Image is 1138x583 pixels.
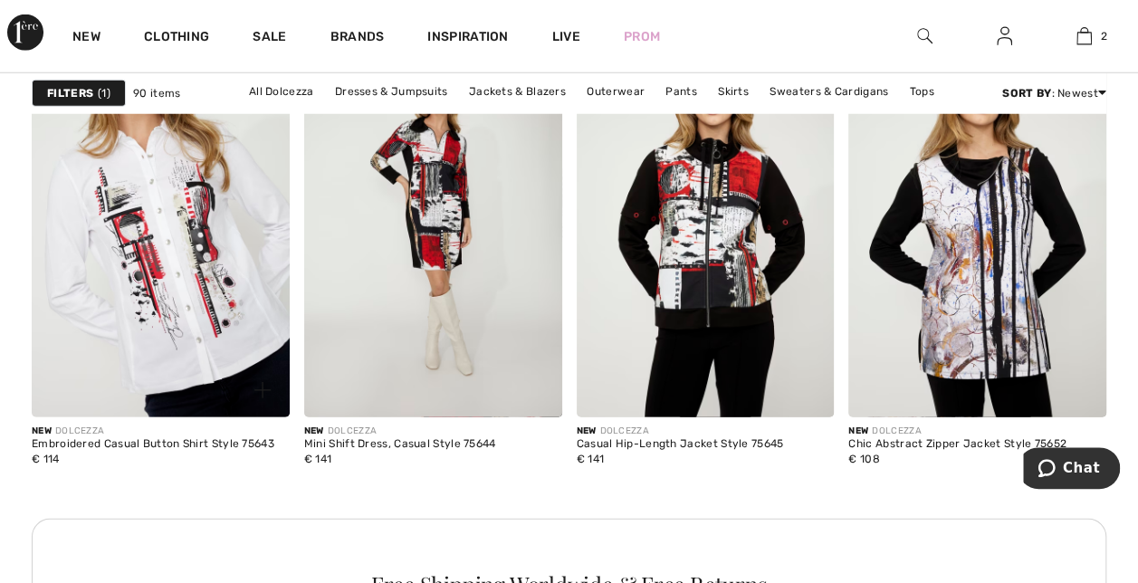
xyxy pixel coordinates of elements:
[848,453,880,465] span: € 108
[7,14,43,51] img: 1ère Avenue
[304,31,562,417] img: Mini Shift Dress, Casual Style 75644. As sample
[253,29,286,48] a: Sale
[330,29,385,48] a: Brands
[1076,25,1092,47] img: My Bag
[1002,87,1051,100] strong: Sort By
[577,453,605,465] span: € 141
[577,438,784,451] div: Casual Hip-Length Jacket Style 75645
[32,425,52,436] span: New
[32,438,274,451] div: Embroidered Casual Button Shirt Style 75643
[709,80,758,103] a: Skirts
[1023,447,1120,492] iframe: Opens a widget where you can chat to one of our agents
[32,453,60,465] span: € 114
[1002,85,1106,101] div: : Newest
[578,80,654,103] a: Outerwear
[901,80,943,103] a: Tops
[656,80,706,103] a: Pants
[460,80,575,103] a: Jackets & Blazers
[1045,25,1123,47] a: 2
[47,85,93,101] strong: Filters
[577,425,784,438] div: DOLCEZZA
[72,29,100,48] a: New
[552,27,580,46] a: Live
[144,29,209,48] a: Clothing
[577,425,597,436] span: New
[240,80,323,103] a: All Dolcezza
[624,27,660,46] a: Prom
[427,29,508,48] span: Inspiration
[32,425,274,438] div: DOLCEZZA
[982,25,1027,48] a: Sign In
[304,438,496,451] div: Mini Shift Dress, Casual Style 75644
[304,425,324,436] span: New
[917,25,932,47] img: search the website
[133,85,180,101] span: 90 items
[32,31,290,417] a: Embroidered Casual Button Shirt Style 75643. As sample
[1101,28,1107,44] span: 2
[997,25,1012,47] img: My Info
[760,80,897,103] a: Sweaters & Cardigans
[254,382,271,398] img: plus_v2.svg
[848,31,1106,417] img: Chic Abstract Zipper Jacket Style 75652. As sample
[848,425,868,436] span: New
[98,85,110,101] span: 1
[304,453,332,465] span: € 141
[577,31,835,417] img: Casual Hip-Length Jacket Style 75645. As sample
[848,438,1066,451] div: Chic Abstract Zipper Jacket Style 75652
[848,425,1066,438] div: DOLCEZZA
[326,80,457,103] a: Dresses & Jumpsuits
[304,425,496,438] div: DOLCEZZA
